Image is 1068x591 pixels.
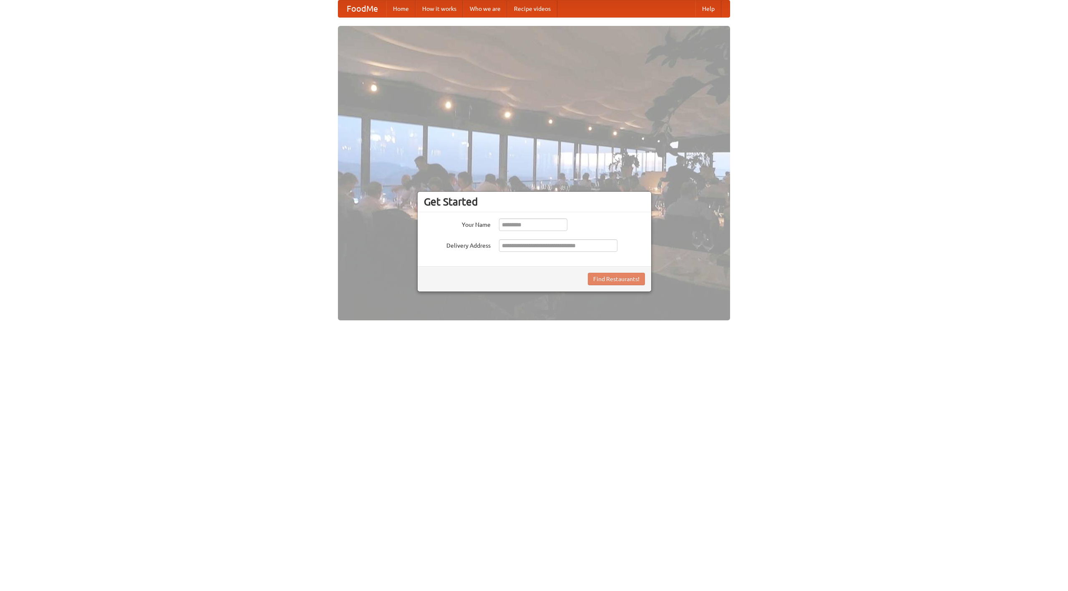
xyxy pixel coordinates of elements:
a: Who we are [463,0,507,17]
a: Recipe videos [507,0,557,17]
button: Find Restaurants! [588,273,645,285]
a: How it works [416,0,463,17]
a: FoodMe [338,0,386,17]
h3: Get Started [424,195,645,208]
label: Delivery Address [424,239,491,250]
a: Home [386,0,416,17]
label: Your Name [424,218,491,229]
a: Help [695,0,721,17]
